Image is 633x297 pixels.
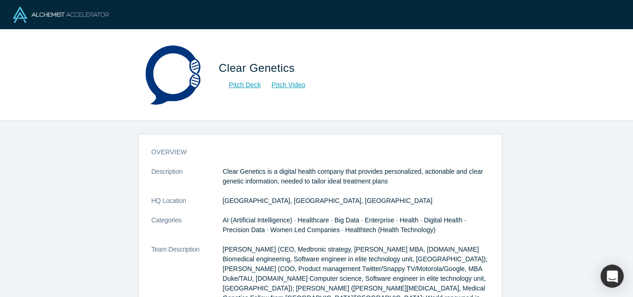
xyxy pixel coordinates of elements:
[152,215,223,245] dt: Categories
[219,80,261,90] a: Pitch Deck
[223,167,489,186] p: Clear Genetics is a digital health company that provides personalized, actionable and clear genet...
[141,43,206,107] img: Clear Genetics's Logo
[152,147,476,157] h3: overview
[152,167,223,196] dt: Description
[223,216,466,234] span: AI (Artificial Intelligence) · Healthcare · Big Data · Enterprise · Health · Digital Health · Pre...
[223,196,489,206] dd: [GEOGRAPHIC_DATA], [GEOGRAPHIC_DATA], [GEOGRAPHIC_DATA]
[13,6,109,23] img: Alchemist Logo
[219,62,298,74] span: Clear Genetics
[261,80,306,90] a: Pitch Video
[152,196,223,215] dt: HQ Location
